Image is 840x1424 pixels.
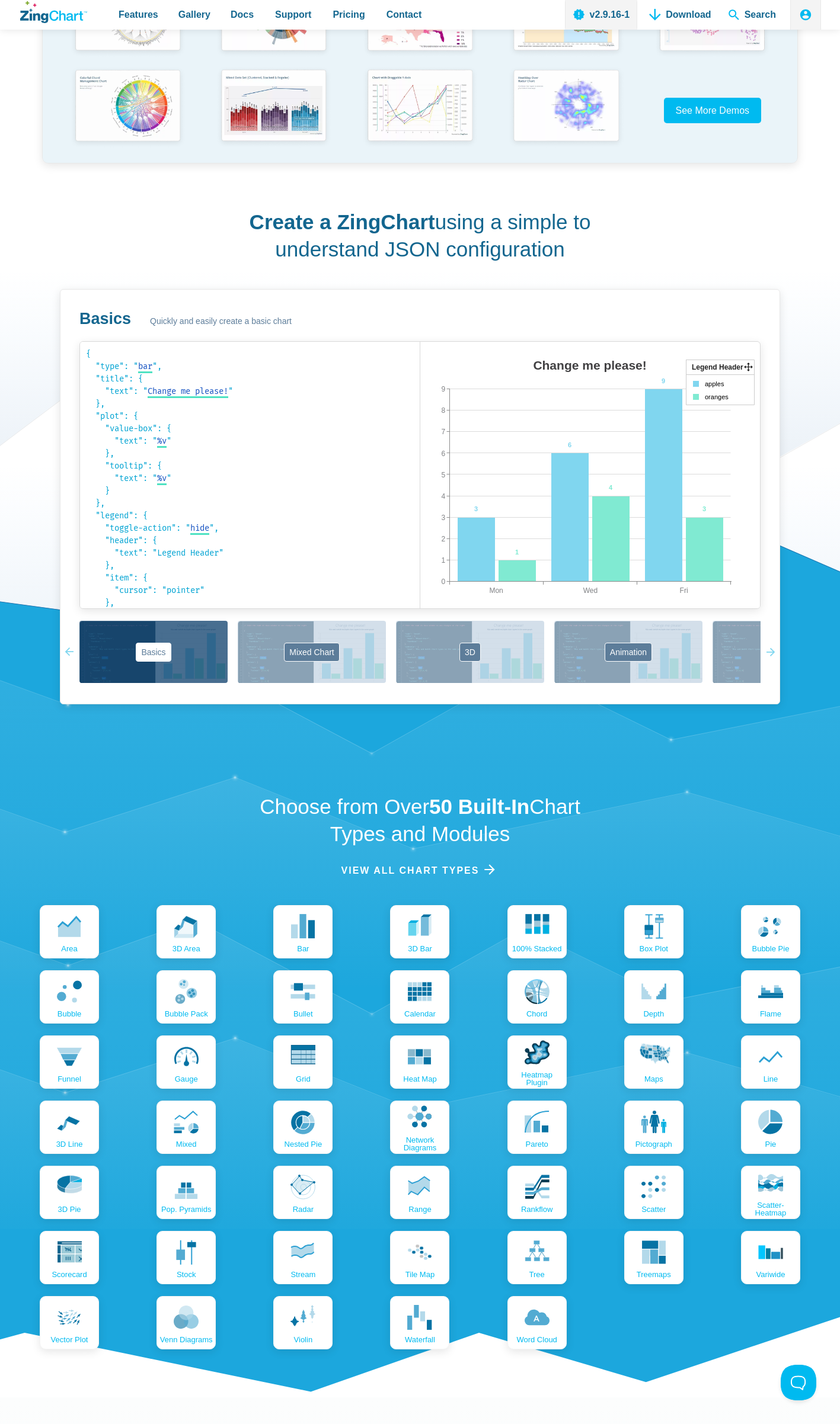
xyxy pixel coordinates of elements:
span: tile map [405,1271,435,1278]
span: waterfall [405,1336,435,1343]
img: Heatmap Over Radar Chart [507,65,624,149]
span: Heat map [403,1075,436,1083]
a: radar [273,1166,333,1219]
h3: Basics [79,309,131,329]
span: bubble pie [752,945,789,952]
span: vector plot [51,1336,88,1343]
a: line [741,1035,800,1089]
span: View all chart Types [341,862,480,878]
a: funnel [40,1035,99,1089]
h2: using a simple to understand JSON configuration [247,209,593,262]
span: range [408,1205,431,1213]
span: venn diagrams [160,1336,213,1343]
strong: Create a ZingChart [250,210,435,233]
button: 3D [396,621,544,683]
span: violin [294,1336,313,1343]
span: Change me please! [148,386,228,396]
a: word cloud [507,1296,567,1349]
img: Mixed Data Set (Clustered, Stacked, and Regular) [215,65,332,149]
span: %v [157,473,167,483]
span: area [61,945,77,952]
a: 3D pie [40,1166,99,1219]
span: word cloud [516,1336,557,1343]
a: calendar [390,970,449,1024]
span: scatter-heatmap [744,1201,797,1217]
tspan: 3 [702,505,706,512]
a: waterfall [390,1296,449,1349]
a: Colorful Chord Management Chart [55,65,201,156]
a: Chart with Draggable Y-Axis [347,65,493,156]
span: radar [293,1205,314,1213]
span: chord [526,1010,547,1018]
span: funnel [58,1075,81,1083]
span: bullet [293,1010,313,1018]
a: Heatmap Plugin [507,1035,567,1089]
span: bubble pack [165,1010,208,1018]
span: bar [138,361,152,371]
span: 3D bar [408,945,432,952]
a: chord [507,970,567,1024]
a: vector plot [40,1296,99,1349]
a: bubble [40,970,99,1024]
a: variwide [741,1231,800,1284]
span: stock [177,1271,196,1278]
a: 3D line [40,1101,99,1154]
span: stream [290,1271,315,1278]
a: bullet [273,970,333,1024]
span: pictograph [635,1140,672,1148]
a: View all chart Types [341,862,499,878]
a: See More Demos [664,98,762,123]
span: bubble [58,1010,81,1018]
span: pareto [525,1140,548,1148]
span: line [764,1075,778,1083]
a: scorecard [40,1231,99,1284]
h2: Choose from Over Chart Types and Modules [247,793,593,847]
span: maps [644,1075,663,1083]
a: scatter-heatmap [741,1166,800,1219]
a: bar [273,905,333,958]
span: Features [119,7,158,23]
span: hide [190,523,209,533]
span: gauge [175,1075,198,1083]
span: nested pie [285,1140,322,1148]
span: treemaps [637,1271,671,1278]
span: 3D pie [58,1205,81,1213]
a: maps [624,1035,684,1089]
a: pop. pyramids [156,1166,216,1219]
span: 3D area [173,945,200,952]
a: depth [624,970,684,1024]
a: Mixed Data Set (Clustered, Stacked, and Regular) [201,65,347,156]
a: box plot [624,905,684,958]
a: violin [273,1296,333,1349]
img: Chart with Draggable Y-Axis [362,65,478,149]
img: Colorful Chord Management Chart [69,65,186,149]
a: bubble pack [156,970,216,1024]
a: pareto [507,1101,567,1154]
a: bubble pie [741,905,800,958]
code: { "type": " ", "title": { "text": " " }, "plot": { "value-box": { "text": " " }, "tooltip": { "te... [86,348,414,602]
a: Network Diagrams [390,1101,449,1154]
span: pie [765,1140,777,1148]
a: grid [273,1035,333,1089]
a: gauge [156,1035,216,1089]
span: Network Diagrams [393,1136,446,1152]
span: 3D line [56,1140,83,1148]
span: Contact [387,7,422,23]
span: scatter [641,1205,666,1213]
a: Heatmap Over Radar Chart [493,65,640,156]
span: box plot [640,945,668,952]
a: tile map [390,1231,449,1284]
span: tree [529,1271,545,1278]
span: Docs [231,7,254,23]
span: bar [297,945,309,952]
a: Heat map [390,1035,449,1089]
a: range [390,1166,449,1219]
span: depth [643,1010,664,1018]
span: See More Demos [676,105,750,116]
span: variwide [756,1271,785,1278]
span: 100% Stacked [512,945,562,952]
a: venn diagrams [156,1296,216,1349]
a: stock [156,1231,216,1284]
a: 3D area [156,905,216,958]
span: mixed [176,1140,197,1148]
